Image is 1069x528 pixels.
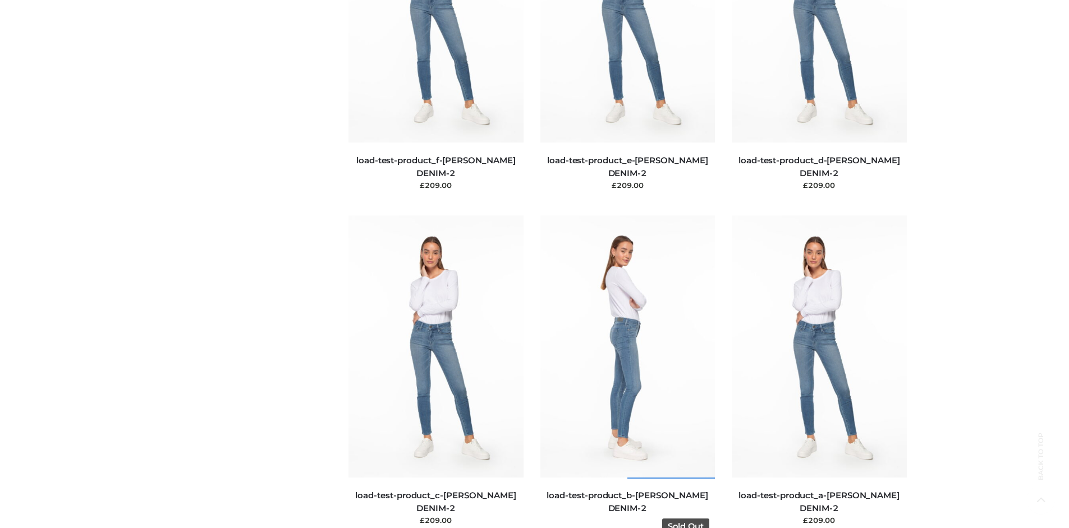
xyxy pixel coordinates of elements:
[738,155,900,178] a: load-test-product_d-[PERSON_NAME] DENIM-2
[803,516,835,525] bdi: 209.00
[612,181,644,190] bdi: 209.00
[547,490,708,513] a: load-test-product_b-[PERSON_NAME] DENIM-2
[732,215,907,478] img: load-test-product_a-PARKER SMITH DENIM-2
[420,181,452,190] bdi: 209.00
[420,516,425,525] span: £
[348,215,524,478] img: load-test-product_c-PARKER SMITH DENIM-2
[355,490,516,513] a: load-test-product_c-[PERSON_NAME] DENIM-2
[420,516,452,525] bdi: 209.00
[803,181,835,190] bdi: 209.00
[420,181,425,190] span: £
[803,181,808,190] span: £
[1027,452,1055,480] span: Back to top
[738,490,900,513] a: load-test-product_a-[PERSON_NAME] DENIM-2
[612,181,617,190] span: £
[547,155,708,178] a: load-test-product_e-[PERSON_NAME] DENIM-2
[356,155,516,178] a: load-test-product_f-[PERSON_NAME] DENIM-2
[803,516,808,525] span: £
